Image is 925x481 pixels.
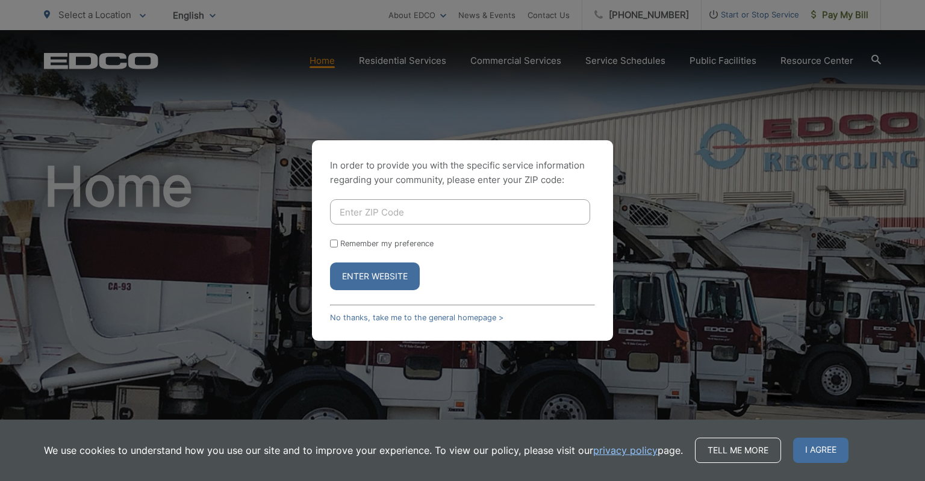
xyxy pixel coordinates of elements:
p: In order to provide you with the specific service information regarding your community, please en... [330,158,595,187]
p: We use cookies to understand how you use our site and to improve your experience. To view our pol... [44,443,683,458]
label: Remember my preference [340,239,434,248]
input: Enter ZIP Code [330,199,590,225]
a: No thanks, take me to the general homepage > [330,313,503,322]
a: privacy policy [593,443,658,458]
span: I agree [793,438,849,463]
button: Enter Website [330,262,420,290]
a: Tell me more [695,438,781,463]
